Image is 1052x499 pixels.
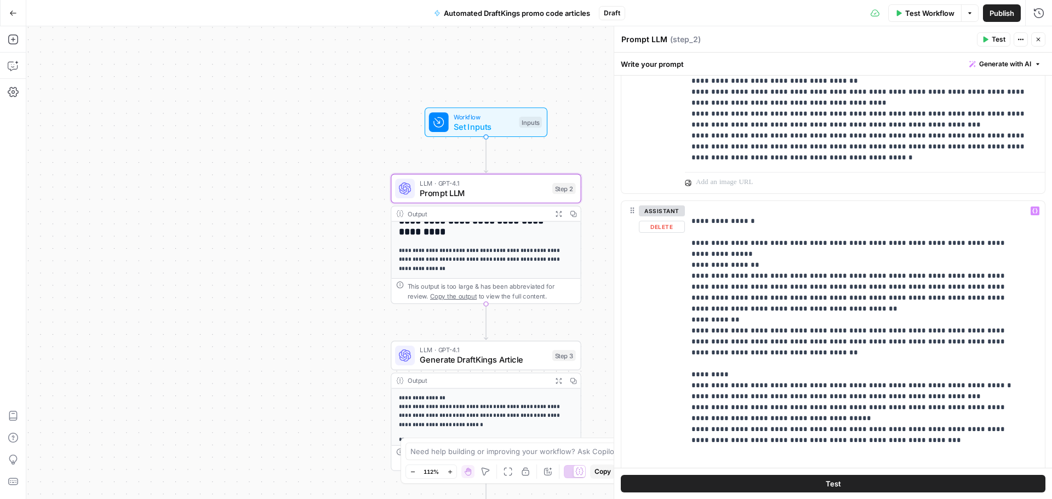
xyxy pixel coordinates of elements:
[484,137,488,173] g: Edge from start to step_2
[408,376,548,386] div: Output
[590,464,615,479] button: Copy
[604,8,620,18] span: Draft
[965,57,1045,71] button: Generate with AI
[427,4,597,22] button: Automated DraftKings promo code articles
[594,467,611,477] span: Copy
[983,4,1021,22] button: Publish
[614,53,1052,75] div: Write your prompt
[979,59,1031,69] span: Generate with AI
[621,34,667,45] textarea: Prompt LLM
[552,183,576,194] div: Step 2
[420,187,547,199] span: Prompt LLM
[639,205,685,216] button: assistant
[621,475,1045,492] button: Test
[990,8,1014,19] span: Publish
[444,8,590,19] span: Automated DraftKings promo code articles
[977,32,1010,47] button: Test
[424,467,439,476] span: 112%
[992,35,1005,44] span: Test
[408,281,576,301] div: This output is too large & has been abbreviated for review. to view the full content.
[639,221,685,233] button: Delete
[905,8,954,19] span: Test Workflow
[519,117,542,128] div: Inputs
[552,350,576,361] div: Step 3
[420,178,547,188] span: LLM · GPT-4.1
[670,34,701,45] span: ( step_2 )
[826,478,841,489] span: Test
[888,4,961,22] button: Test Workflow
[430,292,477,300] span: Copy the output
[420,354,547,366] span: Generate DraftKings Article
[454,121,514,133] span: Set Inputs
[391,107,581,137] div: WorkflowSet InputsInputs
[408,209,548,219] div: Output
[484,304,488,340] g: Edge from step_2 to step_3
[420,345,547,355] span: LLM · GPT-4.1
[454,112,514,122] span: Workflow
